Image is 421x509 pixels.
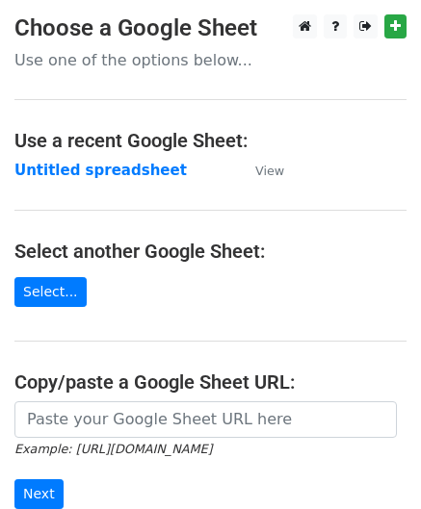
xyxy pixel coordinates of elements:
p: Use one of the options below... [14,50,407,70]
h4: Use a recent Google Sheet: [14,129,407,152]
h3: Choose a Google Sheet [14,14,407,42]
small: View [255,164,284,178]
h4: Copy/paste a Google Sheet URL: [14,370,407,394]
small: Example: [URL][DOMAIN_NAME] [14,442,212,456]
a: Untitled spreadsheet [14,162,187,179]
input: Next [14,479,64,509]
h4: Select another Google Sheet: [14,240,407,263]
a: Select... [14,277,87,307]
a: View [236,162,284,179]
input: Paste your Google Sheet URL here [14,401,397,438]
